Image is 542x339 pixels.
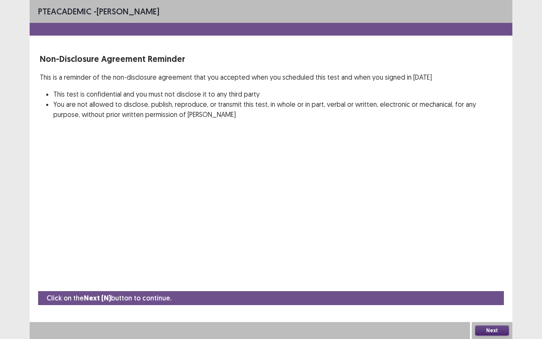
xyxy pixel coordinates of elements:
[38,5,159,18] p: - [PERSON_NAME]
[47,293,171,303] p: Click on the button to continue.
[84,294,111,303] strong: Next (N)
[40,72,502,82] p: This is a reminder of the non-disclosure agreement that you accepted when you scheduled this test...
[38,6,91,17] span: PTE academic
[40,53,502,65] p: Non-Disclosure Agreement Reminder
[475,325,509,336] button: Next
[53,89,502,99] li: This test is confidential and you must not disclose it to any third party
[53,99,502,119] li: You are not allowed to disclose, publish, reproduce, or transmit this test, in whole or in part, ...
